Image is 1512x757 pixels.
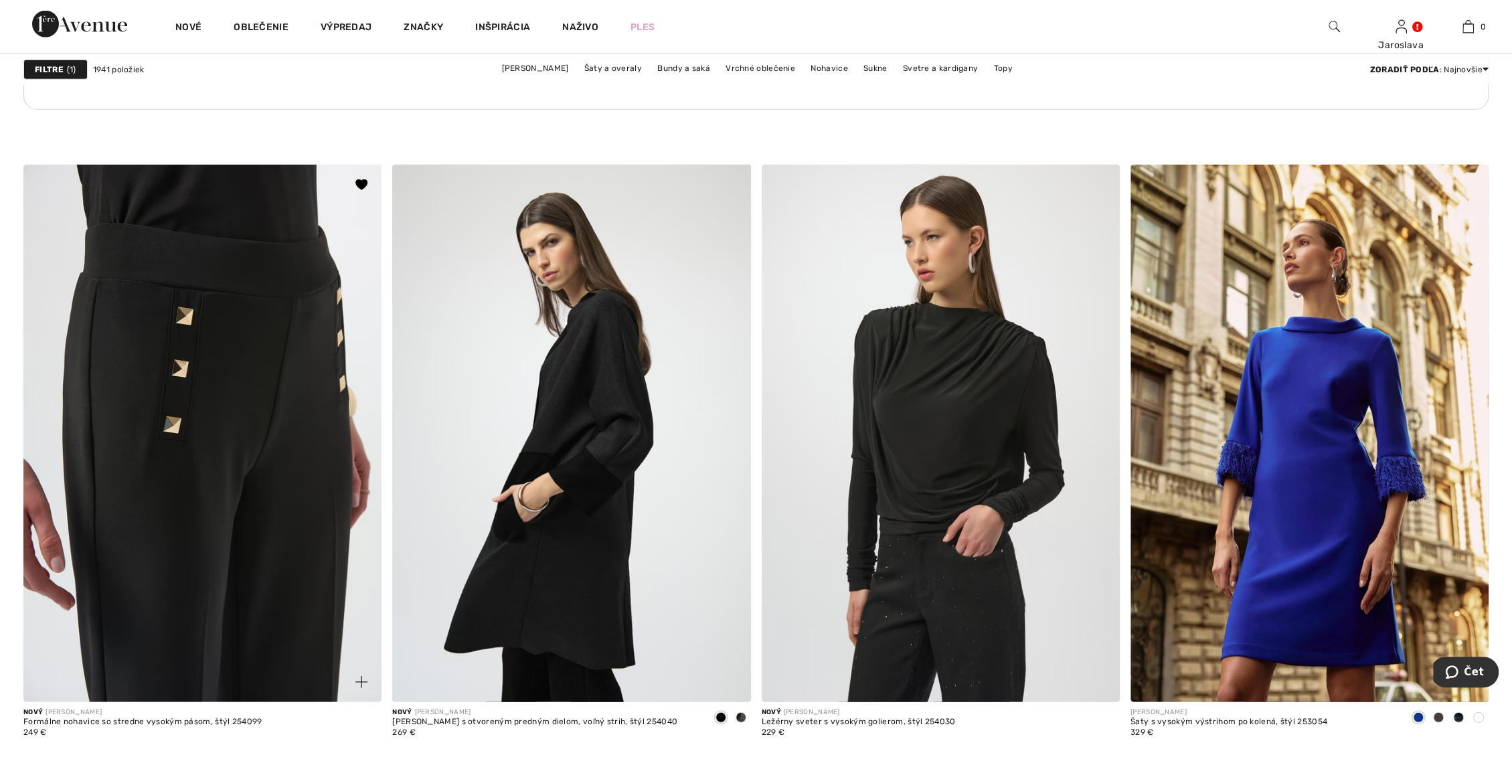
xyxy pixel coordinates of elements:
[903,63,978,72] font: Svetre a kardigany
[501,63,568,72] font: [PERSON_NAME]
[896,59,985,76] a: Svetre a kardigany
[404,21,443,33] font: Značky
[1468,707,1489,730] div: Kozmos
[175,21,201,35] a: Nové
[631,20,655,34] a: Ples
[23,165,382,702] a: Formálne nohavice so stredne vysokým pásom, štýl 254099. Čierne.
[762,708,781,716] font: Nový
[414,708,471,716] font: [PERSON_NAME]
[711,707,731,730] div: Čierna/čierna
[392,708,412,716] font: Nový
[175,21,201,33] font: Nové
[23,717,262,726] font: Formálne nohavice so stredne vysokým pásom, štýl 254099
[1448,707,1468,730] div: Polnočná modrá
[562,21,598,33] font: Naživo
[32,11,127,37] img: Prvá trieda
[234,21,288,35] a: Oblečenie
[631,21,655,33] font: Ples
[1329,19,1340,35] img: vyhľadať na webovej stránke
[1130,708,1187,716] font: [PERSON_NAME]
[1439,64,1482,74] font: : Najnovšie
[657,63,710,72] font: Bundy a saká
[1130,728,1154,737] font: 329 €
[1130,165,1489,702] img: Šaty s vysokým výstrihom po kolená, štýl 253054. Čierne.
[23,728,47,737] font: 249 €
[731,707,751,730] div: Sivá melanž/čierna
[404,21,443,35] a: Značky
[321,21,371,33] font: Výpredaj
[719,59,802,76] a: Vrchné oblečenie
[987,59,1019,76] a: Topy
[857,59,894,76] a: Sukne
[1462,19,1474,35] img: Moja taška
[811,63,847,72] font: Nohavice
[392,165,750,702] img: Kardigan s otvoreným predným dielom, voľný strih, štýl 254040. Čierna/čierna
[495,59,575,76] a: [PERSON_NAME]
[651,59,717,76] a: Bundy a saká
[562,20,598,34] a: Naživo
[35,64,64,74] font: Filtre
[1433,657,1499,690] iframe: Otvorí widget, kde sa môžete porozprávať s jedným z našich agentov
[804,59,854,76] a: Nohavice
[578,59,649,76] a: Šaty a overaly
[234,21,288,33] font: Oblečenie
[584,63,642,72] font: Šaty a overaly
[46,708,102,716] font: [PERSON_NAME]
[1408,707,1428,730] div: Kráľovský zafír 163
[762,717,956,726] font: Ležérny sveter s vysokým golierom, štýl 254030
[1428,707,1448,730] div: Moka
[1396,19,1407,35] img: Moje informácie
[392,717,677,726] font: [PERSON_NAME] s otvoreným predným dielom, voľný strih, štýl 254040
[1435,19,1501,35] a: 0
[93,64,145,74] font: 1941 položiek
[475,21,530,33] font: Inšpirácia
[1396,20,1407,33] a: Prihlásiť sa
[784,708,840,716] font: [PERSON_NAME]
[1481,22,1486,31] font: 0
[863,63,888,72] font: Sukne
[70,64,73,74] font: 1
[1130,717,1327,726] font: Šaty s vysokým výstrihom po kolená, štýl 253054
[23,708,43,716] font: Nový
[355,179,367,190] img: heart_black.svg
[1378,39,1424,51] font: Jaroslava
[726,63,795,72] font: Vrchné oblečenie
[993,63,1012,72] font: Topy
[392,728,416,737] font: 269 ​​€
[762,165,1120,702] img: Ležérny sveter s vysokým golierom, štýl 254030. Čierny.
[321,21,371,35] a: Výpredaj
[1369,64,1439,74] font: Zoradiť podľa
[355,676,367,688] img: plus_v2.svg
[762,728,785,737] font: 229 €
